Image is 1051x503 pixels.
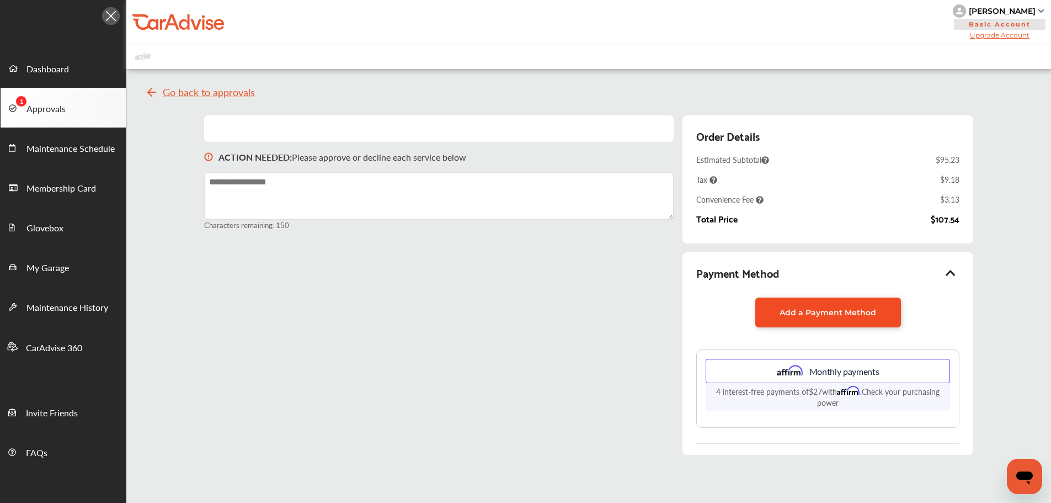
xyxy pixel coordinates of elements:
[755,298,901,327] a: Add a Payment Method
[204,220,674,230] small: Characters remaining: 150
[1,207,126,247] a: Glovebox
[218,151,292,163] b: ACTION NEEDED :
[26,301,108,315] span: Maintenance History
[706,383,949,411] p: 4 interest-free payments of with .
[940,174,959,185] div: $9.18
[26,221,63,236] span: Glovebox
[696,194,764,205] span: Convenience Fee
[218,151,466,163] p: Please approve or decline each service below
[1007,459,1042,494] iframe: Button to launch messaging window
[809,386,822,397] span: $27
[837,386,860,395] span: Affirm
[1,247,126,287] a: My Garage
[936,154,959,165] div: $95.23
[1,128,126,167] a: Maintenance Schedule
[696,263,959,282] div: Payment Method
[696,214,738,224] div: Total Price
[969,6,1036,16] div: [PERSON_NAME]
[940,194,959,205] div: $3.13
[1,287,126,326] a: Maintenance History
[26,102,66,117] span: Approvals
[1,88,126,128] a: Approvals
[26,341,82,356] span: CarAdvise 360
[26,62,69,77] span: Dashboard
[26,182,96,196] span: Membership Card
[1,48,126,88] a: Dashboard
[696,154,769,165] span: Estimated Subtotal
[145,86,158,99] img: svg+xml;base64,PHN2ZyB4bWxucz0iaHR0cDovL3d3dy53My5vcmcvMjAwMC9zdmciIHdpZHRoPSIyNCIgaGVpZ2h0PSIyNC...
[706,359,949,383] div: Monthly payments
[953,4,966,18] img: knH8PDtVvWoAbQRylUukY18CTiRevjo20fAtgn5MLBQj4uumYvk2MzTtcAIzfGAtb1XOLVMAvhLuqoNAbL4reqehy0jehNKdM...
[696,126,760,145] div: Order Details
[204,142,213,172] img: svg+xml;base64,PHN2ZyB3aWR0aD0iMTYiIGhlaWdodD0iMTciIHZpZXdCb3g9IjAgMCAxNiAxNyIgZmlsbD0ibm9uZSIgeG...
[163,87,255,98] span: Go back to approvals
[26,261,69,276] span: My Garage
[780,308,876,317] span: Add a Payment Method
[102,7,120,25] img: Icon.5fd9dcc7.svg
[26,406,78,421] span: Invite Friends
[135,50,151,63] img: placeholder_car.fcab19be.svg
[26,142,115,156] span: Maintenance Schedule
[696,174,717,185] span: Tax
[1038,9,1044,13] img: sCxJUJ+qAmfqhQGDUl18vwLg4ZYJ6CxN7XmbOMBAAAAAElFTkSuQmCC
[931,214,959,224] div: $107.54
[1,167,126,207] a: Membership Card
[777,364,803,378] img: affirm.ee73cc9f.svg
[26,446,47,460] span: FAQs
[954,19,1045,30] span: Basic Account
[953,31,1047,39] span: Upgrade Account
[817,386,940,408] a: Check your purchasing power - Learn more about Affirm Financing (opens in modal)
